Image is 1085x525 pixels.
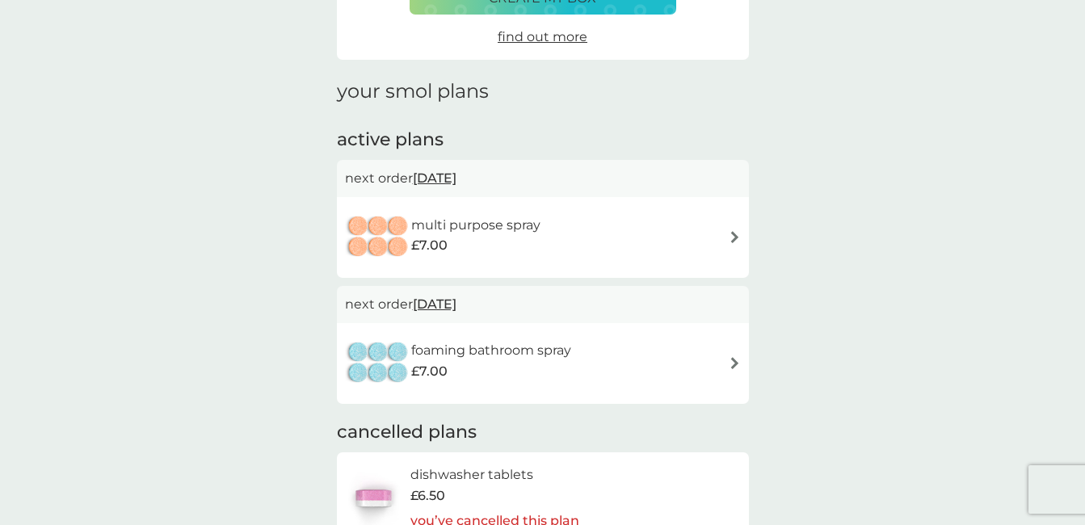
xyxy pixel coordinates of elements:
[498,29,587,44] span: find out more
[729,357,741,369] img: arrow right
[498,27,587,48] a: find out more
[413,288,456,320] span: [DATE]
[410,464,579,485] h6: dishwasher tablets
[337,420,749,445] h2: cancelled plans
[410,485,445,506] span: £6.50
[411,340,571,361] h6: foaming bathroom spray
[413,162,456,194] span: [DATE]
[729,231,741,243] img: arrow right
[411,235,448,256] span: £7.00
[411,361,448,382] span: £7.00
[345,209,411,266] img: multi purpose spray
[345,294,741,315] p: next order
[337,80,749,103] h1: your smol plans
[337,128,749,153] h2: active plans
[345,335,411,392] img: foaming bathroom spray
[411,215,540,236] h6: multi purpose spray
[345,168,741,189] p: next order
